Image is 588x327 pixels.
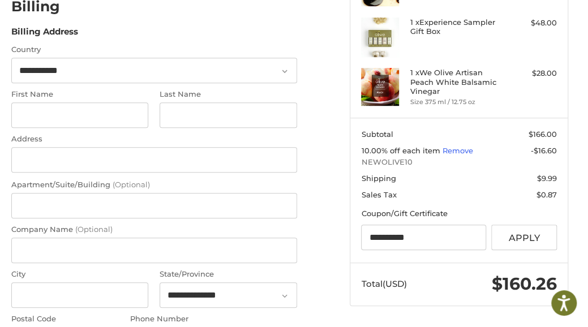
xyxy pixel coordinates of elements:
[495,296,588,327] iframe: Google Customer Reviews
[160,89,297,100] label: Last Name
[16,17,128,26] p: We're away right now. Please check back later!
[11,179,297,191] label: Apartment/Suite/Building
[361,208,557,220] div: Coupon/Gift Certificate
[361,146,442,155] span: 10.00% off each item
[11,224,297,235] label: Company Name
[410,68,505,96] h4: 1 x We Olive Artisan Peach White Balsamic Vinegar
[508,68,557,79] div: $28.00
[442,146,473,155] a: Remove
[361,278,406,289] span: Total (USD)
[361,190,396,199] span: Sales Tax
[410,18,505,36] h4: 1 x Experience Sampler Gift Box
[11,134,297,145] label: Address
[130,313,297,325] label: Phone Number
[537,190,557,199] span: $0.87
[491,225,557,250] button: Apply
[361,130,393,139] span: Subtotal
[75,225,113,234] small: (Optional)
[361,157,557,168] span: NEWOLIVE10
[361,225,486,250] input: Gift Certificate or Coupon Code
[508,18,557,29] div: $48.00
[11,89,149,100] label: First Name
[492,273,557,294] span: $160.26
[410,97,505,107] li: Size 375 ml / 12.75 oz
[537,174,557,183] span: $9.99
[11,313,119,325] label: Postal Code
[361,174,396,183] span: Shipping
[11,44,297,55] label: Country
[130,15,144,28] button: Open LiveChat chat widget
[160,269,297,280] label: State/Province
[529,130,557,139] span: $166.00
[113,180,150,189] small: (Optional)
[11,25,78,44] legend: Billing Address
[11,269,149,280] label: City
[531,146,557,155] span: -$16.60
